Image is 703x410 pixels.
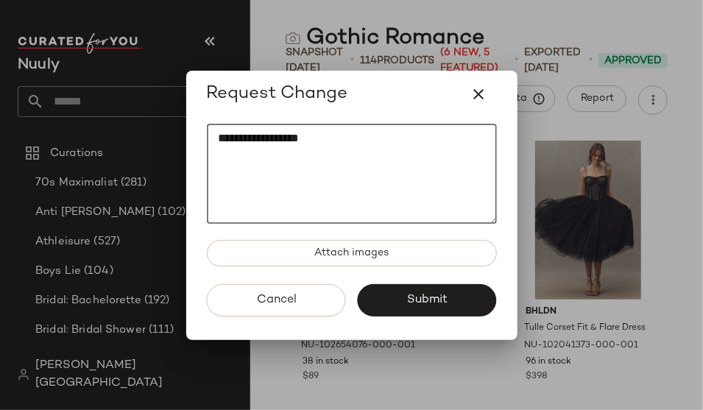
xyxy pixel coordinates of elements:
[314,247,389,259] span: Attach images
[406,293,448,307] span: Submit
[207,82,348,106] span: Request Change
[358,284,497,317] button: Submit
[207,240,497,266] button: Attach images
[207,284,346,317] button: Cancel
[255,293,296,307] span: Cancel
